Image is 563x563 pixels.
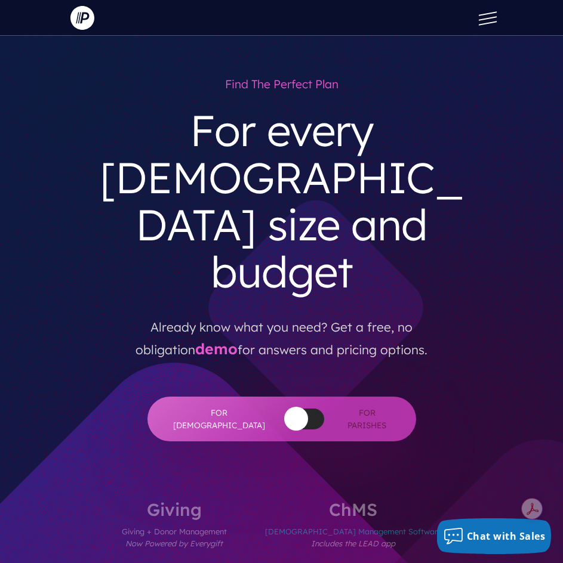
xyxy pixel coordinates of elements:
[91,72,472,97] h1: Find the perfect plan
[171,406,267,432] span: For [DEMOGRAPHIC_DATA]
[125,539,223,548] em: Now Powered by Everygift
[91,97,472,305] h3: For every [DEMOGRAPHIC_DATA] size and budget
[311,539,395,548] em: Includes the LEAD app
[342,406,392,432] span: For Parishes
[437,518,552,554] button: Chat with Sales
[195,339,238,358] a: demo
[467,530,546,543] span: Chat with Sales
[101,305,462,361] p: Already know what you need? Get a free, no obligation for answers and pricing options.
